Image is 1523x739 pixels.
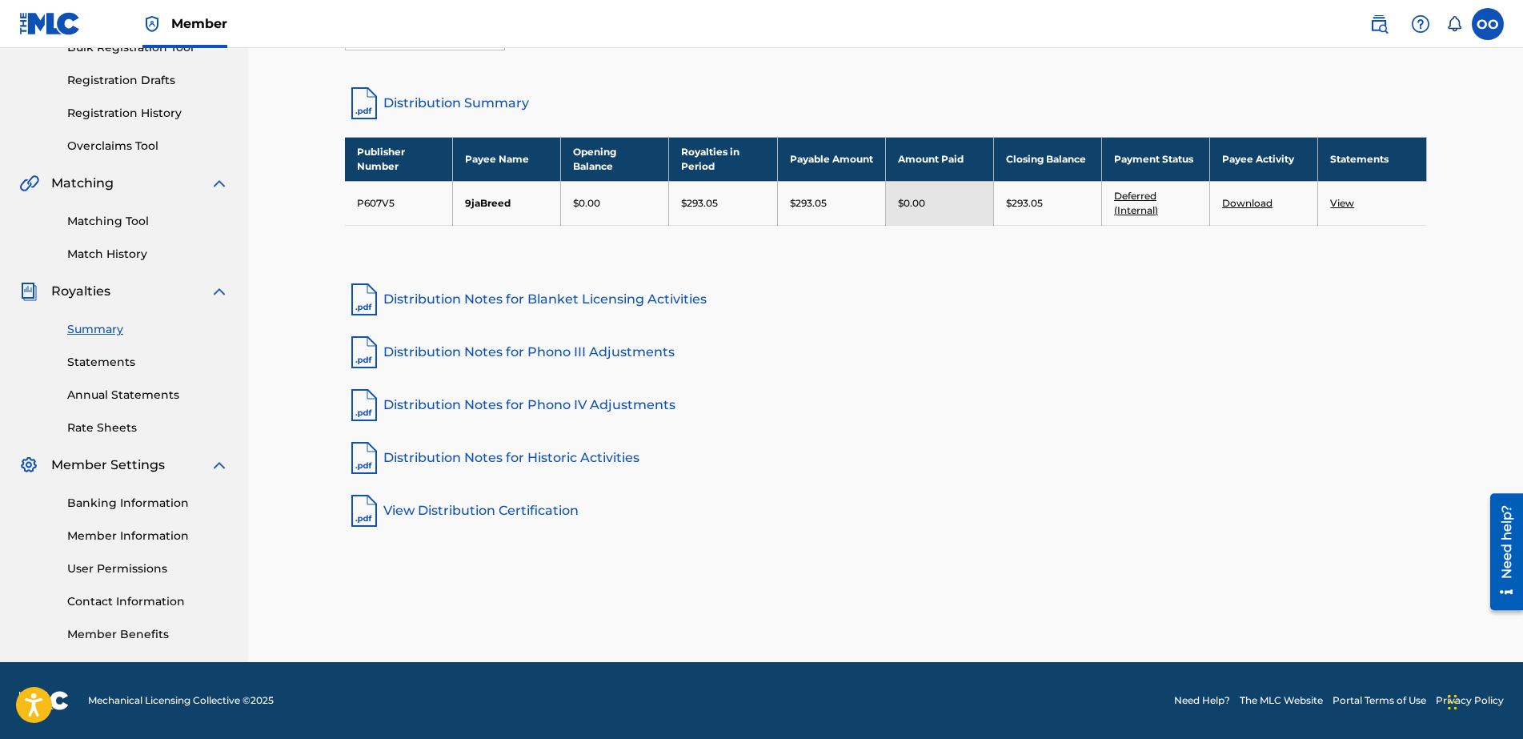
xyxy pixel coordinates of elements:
[1405,8,1437,40] div: Help
[67,321,229,338] a: Summary
[345,386,1427,424] a: Distribution Notes for Phono IV Adjustments
[453,137,561,181] th: Payee Name
[88,693,274,708] span: Mechanical Licensing Collective © 2025
[171,14,227,33] span: Member
[210,456,229,475] img: expand
[453,181,561,225] td: 9jaBreed
[19,174,39,193] img: Matching
[345,181,453,225] td: P607V5
[51,174,114,193] span: Matching
[142,14,162,34] img: Top Rightsholder
[67,495,229,512] a: Banking Information
[19,691,69,710] img: logo
[1210,137,1318,181] th: Payee Activity
[1478,488,1523,617] iframe: Resource Center
[1436,693,1504,708] a: Privacy Policy
[67,528,229,544] a: Member Information
[67,138,229,155] a: Overclaims Tool
[210,174,229,193] img: expand
[67,72,229,89] a: Registration Drafts
[51,456,165,475] span: Member Settings
[67,354,229,371] a: Statements
[345,439,383,477] img: pdf
[1411,14,1430,34] img: help
[1443,662,1523,739] iframe: Chat Widget
[1114,190,1158,216] a: Deferred (Internal)
[345,84,1427,122] a: Distribution Summary
[345,492,1427,530] a: View Distribution Certification
[1363,8,1395,40] a: Public Search
[345,280,1427,319] a: Distribution Notes for Blanket Licensing Activities
[993,137,1101,181] th: Closing Balance
[1448,678,1457,726] div: Drag
[345,333,383,372] img: pdf
[1101,137,1209,181] th: Payment Status
[345,137,453,181] th: Publisher Number
[19,12,81,35] img: MLC Logo
[67,105,229,122] a: Registration History
[67,246,229,263] a: Match History
[67,387,229,404] a: Annual Statements
[898,196,925,211] p: $0.00
[885,137,993,181] th: Amount Paid
[669,137,777,181] th: Royalties in Period
[345,439,1427,477] a: Distribution Notes for Historic Activities
[67,213,229,230] a: Matching Tool
[345,492,383,530] img: pdf
[345,280,383,319] img: pdf
[1446,16,1462,32] div: Notifications
[210,282,229,301] img: expand
[67,420,229,436] a: Rate Sheets
[345,386,383,424] img: pdf
[345,333,1427,372] a: Distribution Notes for Phono III Adjustments
[1174,693,1230,708] a: Need Help?
[1330,197,1354,209] a: View
[19,456,38,475] img: Member Settings
[1369,14,1389,34] img: search
[1222,197,1273,209] a: Download
[67,626,229,643] a: Member Benefits
[681,196,718,211] p: $293.05
[1472,8,1504,40] div: User Menu
[1318,137,1426,181] th: Statements
[345,84,383,122] img: distribution-summary-pdf
[19,282,38,301] img: Royalties
[1240,693,1323,708] a: The MLC Website
[1006,196,1043,211] p: $293.05
[777,137,885,181] th: Payable Amount
[561,137,669,181] th: Opening Balance
[573,196,600,211] p: $0.00
[67,593,229,610] a: Contact Information
[790,196,827,211] p: $293.05
[51,282,110,301] span: Royalties
[1333,693,1426,708] a: Portal Terms of Use
[67,560,229,577] a: User Permissions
